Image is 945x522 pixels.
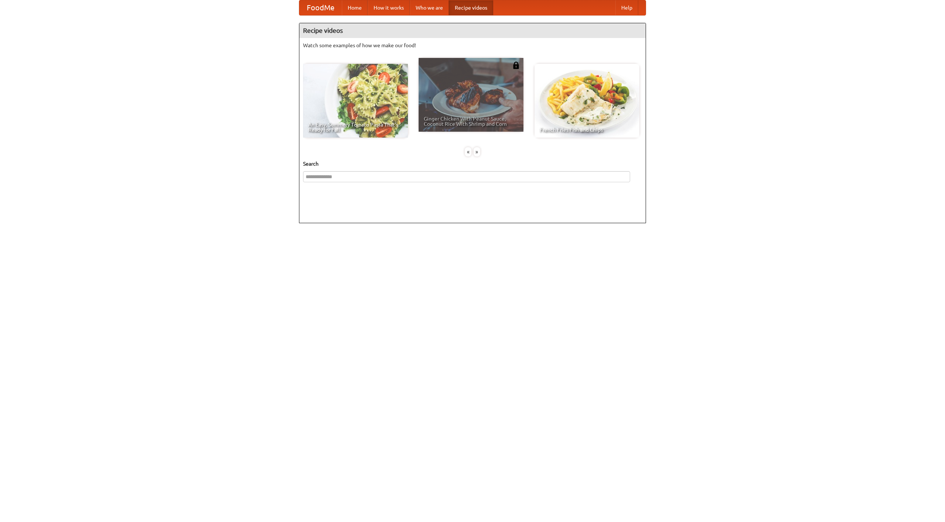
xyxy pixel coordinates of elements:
[299,0,342,15] a: FoodMe
[535,64,639,138] a: French Fries Fish and Chips
[512,62,520,69] img: 483408.png
[308,122,403,132] span: An Easy, Summery Tomato Pasta That's Ready for Fall
[368,0,410,15] a: How it works
[342,0,368,15] a: Home
[540,127,634,132] span: French Fries Fish and Chips
[474,147,480,156] div: »
[449,0,493,15] a: Recipe videos
[410,0,449,15] a: Who we are
[303,42,642,49] p: Watch some examples of how we make our food!
[465,147,471,156] div: «
[303,160,642,167] h5: Search
[299,23,646,38] h4: Recipe videos
[615,0,638,15] a: Help
[303,64,408,138] a: An Easy, Summery Tomato Pasta That's Ready for Fall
